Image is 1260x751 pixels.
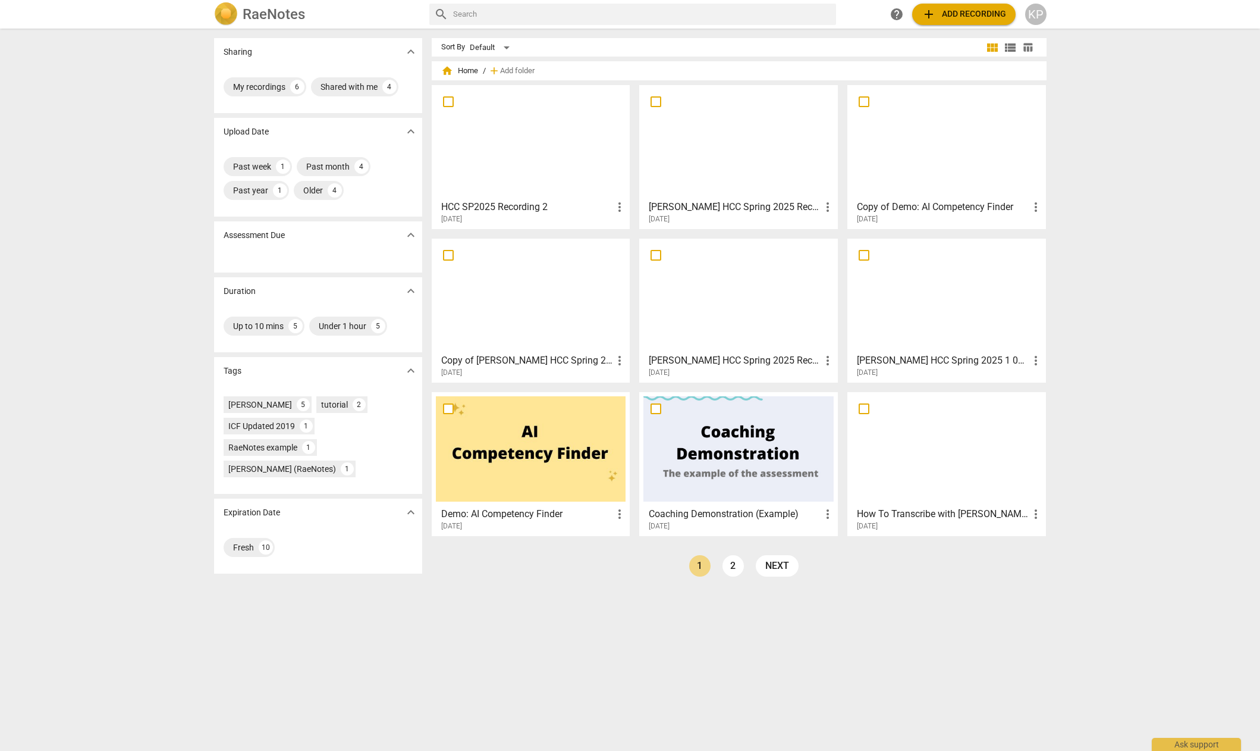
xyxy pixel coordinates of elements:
span: more_vert [1029,353,1043,368]
a: LogoRaeNotes [214,2,420,26]
div: 5 [371,319,385,333]
span: expand_more [404,45,418,59]
a: Coaching Demonstration (Example)[DATE] [643,396,834,531]
div: 6 [290,80,304,94]
span: help [890,7,904,21]
a: [PERSON_NAME] HCC Spring 2025 Recording 2 video[DATE] [643,89,834,224]
span: expand_more [404,364,418,378]
h3: Kerry Puglisi HCC Spring 2025 1 060625 [857,353,1029,368]
span: Add recording [922,7,1006,21]
span: Add folder [500,67,535,76]
div: 5 [288,319,303,333]
div: 4 [354,159,369,174]
span: [DATE] [649,521,670,531]
a: Copy of Demo: AI Competency Finder[DATE] [851,89,1042,224]
span: / [483,67,486,76]
a: Copy of [PERSON_NAME] HCC Spring 2025 Recording 2 video[DATE] [436,243,626,377]
button: Upload [912,4,1016,25]
span: table_chart [1022,42,1033,53]
span: Home [441,65,478,77]
span: [DATE] [649,214,670,224]
span: more_vert [612,507,627,521]
span: [DATE] [441,368,462,378]
span: more_vert [821,200,835,214]
div: Sort By [441,43,465,52]
button: Table view [1019,39,1037,57]
a: Demo: AI Competency Finder[DATE] [436,396,626,531]
h3: Demo: AI Competency Finder [441,507,613,521]
p: Upload Date [224,126,269,138]
button: List view [1001,39,1019,57]
span: expand_more [404,124,418,139]
span: more_vert [821,353,835,368]
div: ICF Updated 2019 [228,420,295,432]
div: Fresh [233,542,254,553]
div: 1 [341,462,354,475]
div: 1 [302,441,315,454]
div: My recordings [233,81,285,93]
div: 10 [259,540,273,555]
div: Under 1 hour [319,320,366,332]
div: 5 [297,398,310,411]
a: How To Transcribe with [PERSON_NAME][DATE] [851,396,1042,531]
button: Tile view [984,39,1001,57]
div: 4 [328,183,342,198]
span: search [434,7,448,21]
div: tutorial [321,399,348,411]
p: Tags [224,365,241,377]
h3: Kerry Puglisi HCC Spring 2025 Recording 2 video [649,200,821,214]
span: more_vert [1029,507,1043,521]
div: 1 [300,420,313,433]
div: 2 [353,398,366,411]
a: Help [886,4,907,25]
div: [PERSON_NAME] [228,399,292,411]
span: [DATE] [857,368,878,378]
input: Search [453,5,831,24]
span: expand_more [404,284,418,298]
a: [PERSON_NAME] HCC Spring 2025 1 060625[DATE] [851,243,1042,377]
p: Duration [224,285,256,298]
div: Past year [233,184,268,196]
button: Show more [402,503,420,521]
div: Older [303,184,323,196]
h3: HCC SP2025 Recording 2 [441,200,613,214]
h3: How To Transcribe with RaeNotes [857,507,1029,521]
a: Page 1 is your current page [689,555,711,577]
span: [DATE] [857,214,878,224]
div: RaeNotes example [228,442,297,453]
button: Show more [402,43,420,61]
div: Ask support [1152,738,1241,751]
button: Show more [402,282,420,300]
img: Logo [214,2,238,26]
button: Show more [402,226,420,244]
span: [DATE] [649,368,670,378]
button: KP [1025,4,1047,25]
span: add [922,7,936,21]
span: [DATE] [441,521,462,531]
div: Up to 10 mins [233,320,284,332]
div: Past month [306,161,350,173]
span: more_vert [612,353,627,368]
div: 1 [276,159,290,174]
a: Page 2 [722,555,744,577]
h3: Copy of Demo: AI Competency Finder [857,200,1029,214]
span: home [441,65,453,77]
p: Expiration Date [224,506,280,519]
h3: Copy of Kerry Puglisi HCC Spring 2025 Recording 2 video [441,353,613,368]
span: more_vert [821,507,835,521]
div: Past week [233,161,271,173]
a: [PERSON_NAME] HCC Spring 2025 Recording 2 video[DATE] [643,243,834,377]
h3: Kerry Puglisi HCC Spring 2025 Recording 2 video [649,353,821,368]
div: Default [470,38,514,57]
span: view_module [985,40,1000,55]
h2: RaeNotes [243,6,305,23]
span: more_vert [1029,200,1043,214]
a: next [756,555,799,577]
div: Shared with me [321,81,378,93]
div: 4 [382,80,397,94]
button: Show more [402,123,420,140]
span: expand_more [404,228,418,242]
span: [DATE] [441,214,462,224]
button: Show more [402,362,420,380]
